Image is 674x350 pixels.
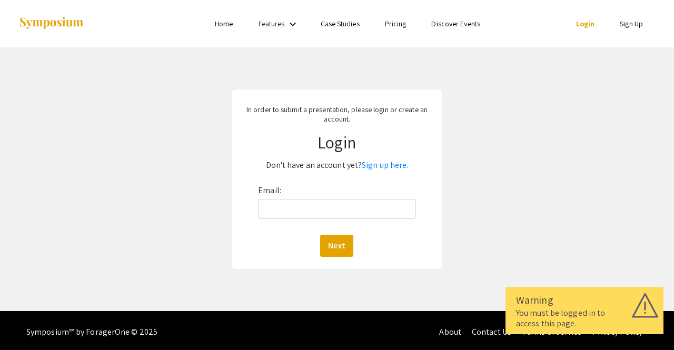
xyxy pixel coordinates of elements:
a: Pricing [385,19,407,28]
a: Discover Events [431,19,480,28]
a: Login [576,19,595,28]
a: Contact Us [472,326,511,337]
div: Warning [516,292,653,308]
a: Home [215,19,233,28]
a: Case Studies [321,19,360,28]
mat-icon: Expand Features list [286,18,299,31]
h1: Login [239,132,435,152]
img: Symposium by ForagerOne [18,16,84,31]
p: In order to submit a presentation, please login or create an account. [239,105,435,124]
button: Next [320,235,353,257]
p: Don't have an account yet? [239,157,435,174]
a: Features [259,19,285,28]
label: Email: [258,182,281,199]
div: You must be logged in to access this page. [516,308,653,329]
a: Sign up here. [362,159,408,171]
a: About [439,326,461,337]
a: Sign Up [620,19,643,28]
